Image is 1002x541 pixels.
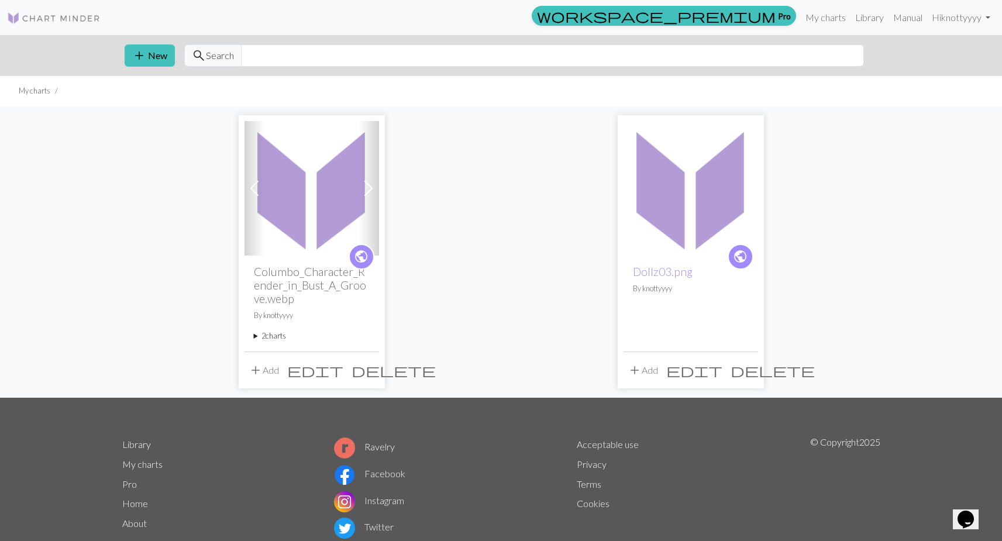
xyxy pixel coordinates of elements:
span: workspace_premium [537,8,776,24]
a: Acceptable use [577,439,639,450]
a: Columbo Bust A Groove [245,181,379,192]
span: Search [206,49,234,63]
span: add [628,362,642,378]
a: public [349,244,374,270]
a: My charts [122,459,163,470]
p: By knottyyyy [254,310,370,321]
a: Pro [122,478,137,490]
a: About [122,518,147,529]
span: public [733,247,748,266]
img: Logo [7,11,101,25]
a: Dollz03.png [633,265,693,278]
img: Facebook logo [334,464,355,485]
img: Columbo Bust A Groove [245,121,379,256]
button: Delete [347,359,440,381]
a: Twitter [334,521,394,532]
a: Ravelry [334,441,395,452]
img: Dollz03.png [624,121,758,256]
button: New [125,44,175,67]
span: edit [287,362,343,378]
li: My charts [19,85,50,97]
i: public [733,245,748,268]
a: Library [122,439,151,450]
i: public [354,245,369,268]
a: Library [851,6,889,29]
span: delete [731,362,815,378]
a: Hiknottyyyy [927,6,995,29]
img: Twitter logo [334,518,355,539]
span: edit [666,362,722,378]
a: public [728,244,753,270]
span: search [192,47,206,64]
h2: Columbo_Character_Render_in_Bust_A_Groove.webp [254,265,370,305]
span: public [354,247,369,266]
i: Edit [666,363,722,377]
a: Manual [889,6,927,29]
span: delete [352,362,436,378]
img: Instagram logo [334,491,355,512]
span: add [249,362,263,378]
a: Instagram [334,495,404,506]
a: My charts [801,6,851,29]
a: Privacy [577,459,607,470]
button: Add [624,359,662,381]
iframe: chat widget [953,494,990,529]
summary: 2charts [254,330,370,342]
a: Home [122,498,148,509]
a: Facebook [334,468,405,479]
button: Edit [662,359,726,381]
p: By knottyyyy [633,283,749,294]
a: Cookies [577,498,610,509]
img: Ravelry logo [334,437,355,459]
a: Dollz03.png [624,181,758,192]
button: Delete [726,359,819,381]
button: Add [245,359,283,381]
i: Edit [287,363,343,377]
a: Pro [532,6,796,26]
span: add [132,47,146,64]
button: Edit [283,359,347,381]
a: Terms [577,478,601,490]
